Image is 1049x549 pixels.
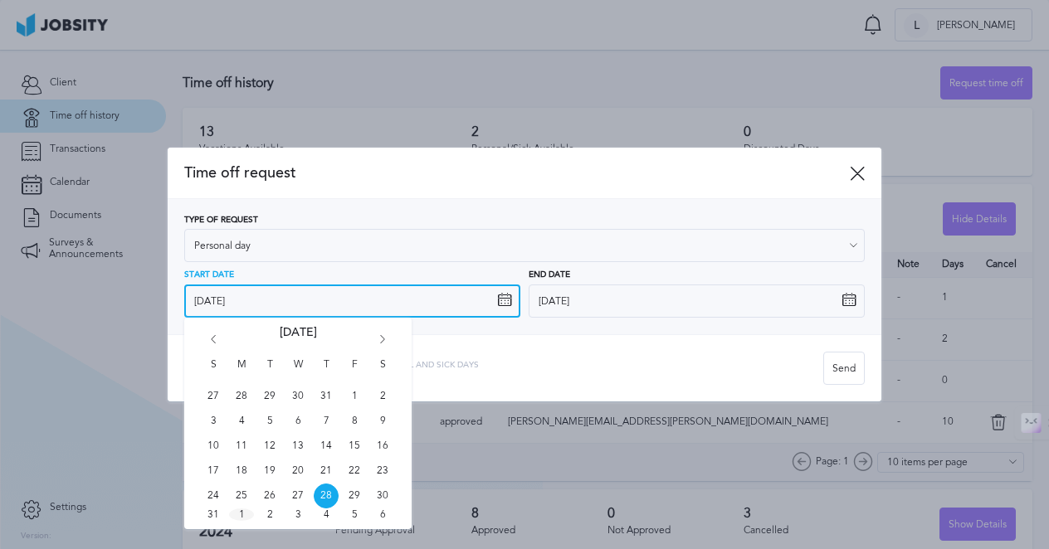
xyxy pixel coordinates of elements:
span: Wed Aug 20 2025 [285,459,310,483]
span: Mon Jul 28 2025 [229,384,254,409]
span: Tue Aug 26 2025 [257,483,282,508]
span: Mon Sep 01 2025 [229,508,254,521]
div: Send [824,352,864,386]
span: S [201,359,226,384]
span: Mon Aug 04 2025 [229,409,254,434]
span: Mon Aug 11 2025 [229,434,254,459]
span: Sun Aug 24 2025 [201,483,226,508]
span: F [342,359,367,384]
span: Thu Aug 07 2025 [314,409,339,434]
span: Sun Aug 31 2025 [201,508,226,521]
span: Fri Aug 29 2025 [342,483,367,508]
span: Sat Aug 02 2025 [370,384,395,409]
span: Wed Aug 06 2025 [285,409,310,434]
span: Fri Sep 05 2025 [342,508,367,521]
span: Type of Request [184,216,258,226]
span: Sun Aug 17 2025 [201,459,226,483]
span: Tue Sep 02 2025 [257,508,282,521]
span: Thu Aug 14 2025 [314,434,339,459]
span: Sun Aug 10 2025 [201,434,226,459]
span: Sat Aug 09 2025 [370,409,395,434]
span: Sat Aug 23 2025 [370,459,395,483]
span: Wed Aug 27 2025 [285,483,310,508]
span: Tue Aug 12 2025 [257,434,282,459]
span: Start Date [184,270,234,280]
span: Wed Jul 30 2025 [285,384,310,409]
span: Sat Aug 30 2025 [370,483,395,508]
span: Fri Aug 08 2025 [342,409,367,434]
span: Wed Aug 13 2025 [285,434,310,459]
span: Mon Aug 18 2025 [229,459,254,483]
span: Thu Aug 21 2025 [314,459,339,483]
span: W [285,359,310,384]
span: Tue Aug 19 2025 [257,459,282,483]
span: Sat Sep 06 2025 [370,508,395,521]
span: [DATE] [280,326,317,359]
span: Thu Aug 28 2025 [314,483,339,508]
span: Fri Aug 01 2025 [342,384,367,409]
span: Time off request [184,164,850,182]
span: T [314,359,339,384]
i: Go back 1 month [206,335,221,350]
span: Thu Sep 04 2025 [314,508,339,521]
span: Mon Aug 25 2025 [229,483,254,508]
span: Fri Aug 22 2025 [342,459,367,483]
button: Send [823,352,865,385]
span: Fri Aug 15 2025 [342,434,367,459]
span: Thu Jul 31 2025 [314,384,339,409]
span: Wed Sep 03 2025 [285,508,310,521]
span: Tue Jul 29 2025 [257,384,282,409]
span: S [370,359,395,384]
span: T [257,359,282,384]
span: Sat Aug 16 2025 [370,434,395,459]
span: Sun Jul 27 2025 [201,384,226,409]
i: Go forward 1 month [375,335,390,350]
span: Sun Aug 03 2025 [201,409,226,434]
span: M [229,359,254,384]
span: End Date [529,270,570,280]
span: Tue Aug 05 2025 [257,409,282,434]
